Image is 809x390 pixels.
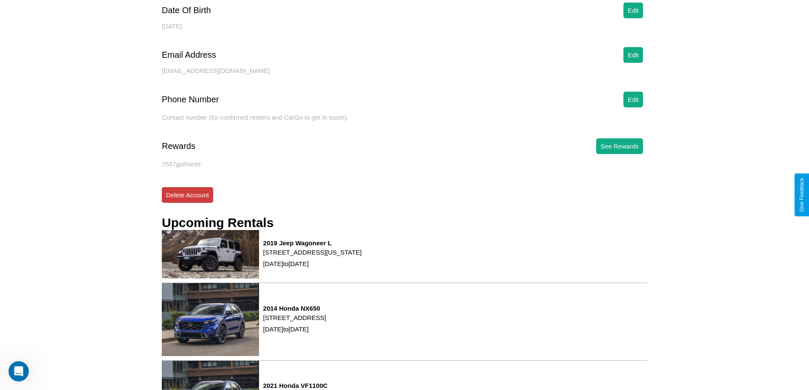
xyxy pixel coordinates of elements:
div: Phone Number [162,95,219,104]
div: Contact number (for confirmed renters and CarGo to get in touch). [162,114,647,130]
button: Edit [623,47,643,63]
div: Date Of Birth [162,6,211,15]
img: rental [162,283,259,356]
h3: 2019 Jeep Wagoneer L [263,239,362,247]
iframe: Intercom live chat [8,361,29,382]
div: Give Feedback [799,178,805,212]
button: See Rewards [596,138,643,154]
p: [STREET_ADDRESS] [263,312,326,323]
div: [EMAIL_ADDRESS][DOMAIN_NAME] [162,67,647,83]
button: Delete Account [162,187,213,203]
h3: Upcoming Rentals [162,216,273,230]
div: Email Address [162,50,216,60]
p: [DATE] to [DATE] [263,258,362,269]
p: 7557 goPoints [162,158,647,170]
div: Rewards [162,141,195,151]
p: [STREET_ADDRESS][US_STATE] [263,247,362,258]
h3: 2021 Honda VF1100C [263,382,328,389]
button: Edit [623,3,643,18]
div: [DATE] [162,22,647,39]
img: rental [162,230,259,278]
p: [DATE] to [DATE] [263,323,326,335]
button: Edit [623,92,643,107]
h3: 2014 Honda NX650 [263,305,326,312]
